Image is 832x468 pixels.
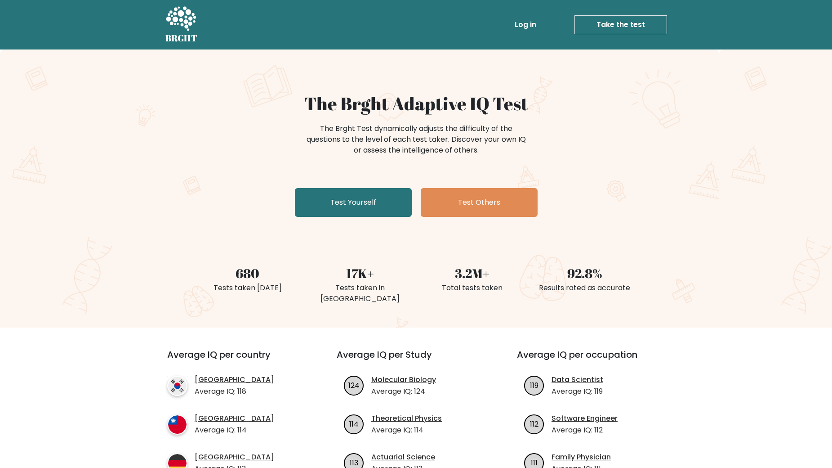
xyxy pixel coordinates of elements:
[195,413,274,424] a: [GEOGRAPHIC_DATA]
[371,413,442,424] a: Theoretical Physics
[295,188,412,217] a: Test Yourself
[511,16,540,34] a: Log in
[530,418,538,429] text: 112
[167,414,187,435] img: country
[552,386,603,397] p: Average IQ: 119
[195,386,274,397] p: Average IQ: 118
[167,376,187,396] img: country
[422,283,523,293] div: Total tests taken
[197,93,636,114] h1: The Brght Adaptive IQ Test
[574,15,667,34] a: Take the test
[371,386,436,397] p: Average IQ: 124
[195,452,274,463] a: [GEOGRAPHIC_DATA]
[167,349,304,371] h3: Average IQ per country
[371,374,436,385] a: Molecular Biology
[337,349,495,371] h3: Average IQ per Study
[195,374,274,385] a: [GEOGRAPHIC_DATA]
[165,4,198,46] a: BRGHT
[350,457,358,468] text: 113
[371,425,442,436] p: Average IQ: 114
[197,283,298,293] div: Tests taken [DATE]
[309,264,411,283] div: 17K+
[534,283,636,293] div: Results rated as accurate
[348,380,360,390] text: 124
[421,188,538,217] a: Test Others
[552,374,603,385] a: Data Scientist
[197,264,298,283] div: 680
[531,457,538,468] text: 111
[165,33,198,44] h5: BRGHT
[195,425,274,436] p: Average IQ: 114
[534,264,636,283] div: 92.8%
[530,380,538,390] text: 119
[309,283,411,304] div: Tests taken in [GEOGRAPHIC_DATA]
[422,264,523,283] div: 3.2M+
[552,452,611,463] a: Family Physician
[552,425,618,436] p: Average IQ: 112
[304,123,529,156] div: The Brght Test dynamically adjusts the difficulty of the questions to the level of each test take...
[349,418,359,429] text: 114
[552,413,618,424] a: Software Engineer
[371,452,435,463] a: Actuarial Science
[517,349,676,371] h3: Average IQ per occupation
